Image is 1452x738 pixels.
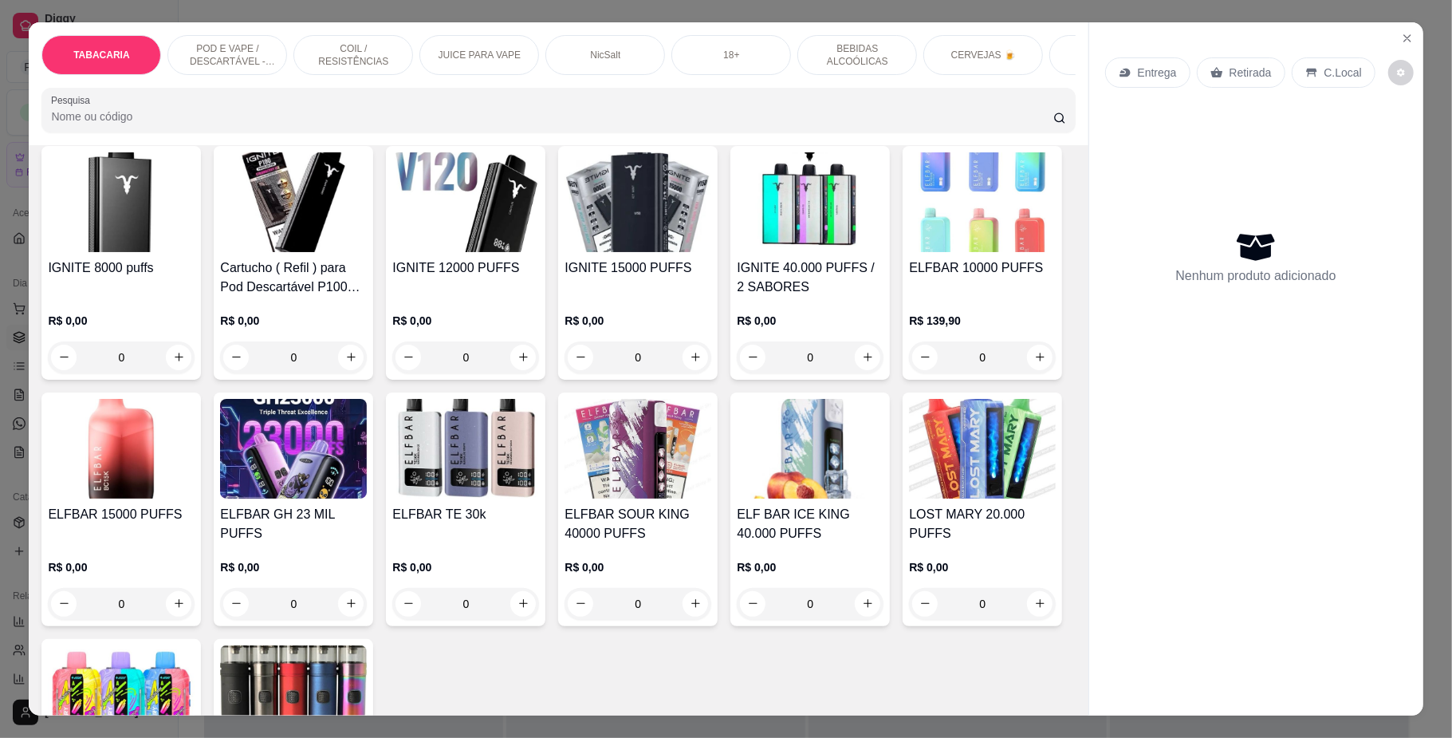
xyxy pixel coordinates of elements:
h4: LOST MARY 20.000 PUFFS [909,505,1056,543]
p: Entrega [1138,65,1177,81]
p: R$ 0,00 [220,559,367,575]
h4: ELFBAR 10000 PUFFS [909,258,1056,278]
img: product-image [909,152,1056,252]
img: product-image [392,399,539,499]
p: C.Local [1324,65,1362,81]
p: NicSalt [590,49,620,61]
h4: Cartucho ( Refil ) para Pod Descartável P100 Pró – Ignite – 10.000 Puffs [220,258,367,297]
p: R$ 0,00 [48,559,195,575]
p: Nenhum produto adicionado [1176,266,1336,286]
p: COIL / RESISTÊNCIAS [307,42,399,68]
p: R$ 0,00 [737,559,883,575]
p: R$ 0,00 [565,559,711,575]
h4: ELF BAR ICE KING 40.000 PUFFS [737,505,883,543]
img: product-image [220,152,367,252]
p: R$ 0,00 [392,559,539,575]
h4: IGNITE 15000 PUFFS [565,258,711,278]
p: 18+ [723,49,739,61]
button: decrease-product-quantity [1388,60,1414,85]
p: R$ 0,00 [220,313,367,329]
p: JUICE PARA VAPE [439,49,521,61]
p: R$ 0,00 [737,313,883,329]
img: product-image [565,399,711,499]
img: product-image [48,399,195,499]
img: product-image [565,152,711,252]
input: Pesquisa [51,109,1053,124]
p: R$ 0,00 [392,313,539,329]
p: BEBIDAS ALCOÓLICAS [811,42,903,68]
img: product-image [220,399,367,499]
h4: ELFBAR GH 23 MIL PUFFS [220,505,367,543]
button: Close [1395,26,1420,51]
img: product-image [48,152,195,252]
img: product-image [737,399,883,499]
p: R$ 0,00 [48,313,195,329]
h4: ELFBAR 15000 PUFFS [48,505,195,524]
h4: IGNITE 40.000 PUFFS / 2 SABORES [737,258,883,297]
img: product-image [909,399,1056,499]
label: Pesquisa [51,93,96,107]
p: TABACARIA [73,49,129,61]
img: product-image [737,152,883,252]
h4: IGNITE 8000 puffs [48,258,195,278]
p: R$ 0,00 [565,313,711,329]
h4: IGNITE 12000 PUFFS [392,258,539,278]
p: R$ 139,90 [909,313,1056,329]
h4: ELFBAR SOUR KING 40000 PUFFS [565,505,711,543]
p: Retirada [1230,65,1272,81]
p: POD E VAPE / DESCARTÁVEL - RECARREGAVEL [181,42,273,68]
h4: ELFBAR TE 30k [392,505,539,524]
p: CERVEJAS 🍺 [951,49,1016,61]
p: R$ 0,00 [909,559,1056,575]
img: product-image [392,152,539,252]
